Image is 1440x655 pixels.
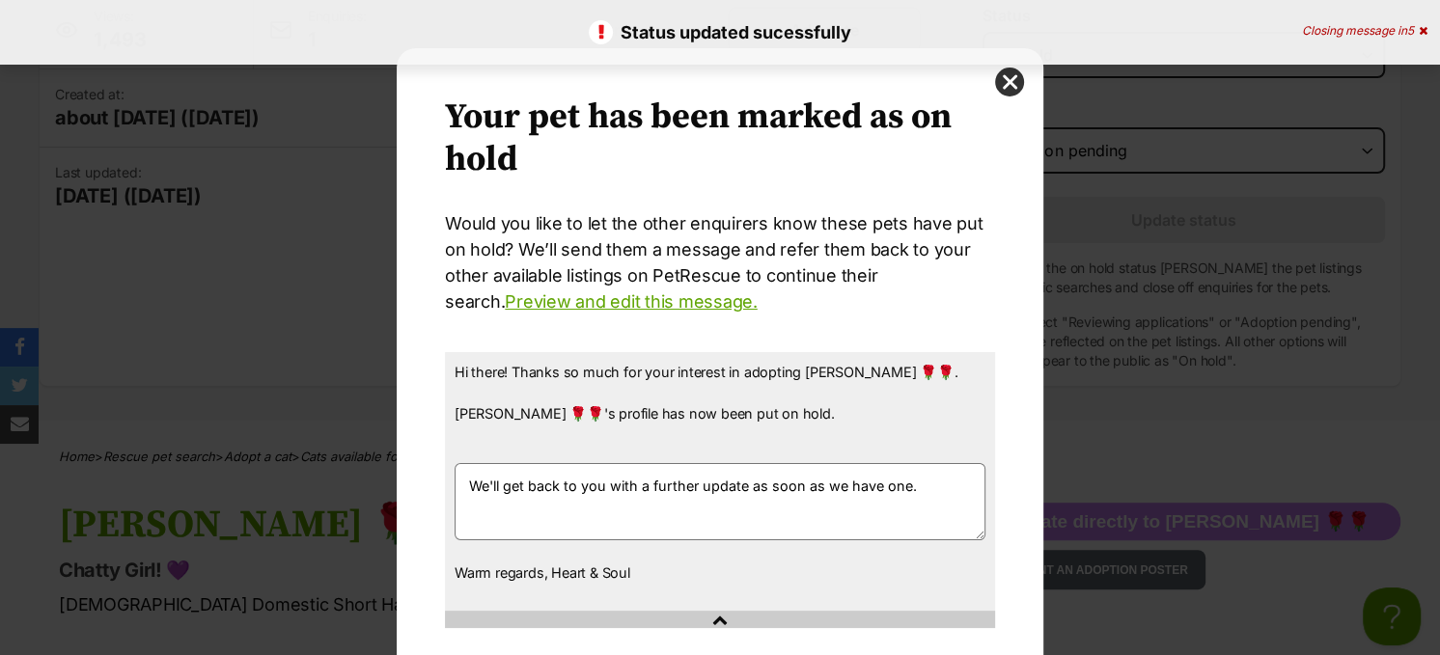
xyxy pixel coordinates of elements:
[455,562,985,584] p: Warm regards, Heart & Soul
[1302,24,1427,38] div: Closing message in
[2,2,17,17] img: consumer-privacy-logo.png
[455,463,985,540] textarea: We'll get back to you with a further update as soon as we have one.
[269,1,288,15] img: iconc.png
[455,362,985,445] p: Hi there! Thanks so much for your interest in adopting [PERSON_NAME] 🌹🌹. [PERSON_NAME] 🌹🌹's profi...
[270,2,290,17] a: Privacy Notification
[445,96,995,181] h2: Your pet has been marked as on hold
[445,210,995,314] p: Would you like to let the other enquirers know these pets have put on hold? We’ll send them a mes...
[1407,23,1414,38] span: 5
[995,68,1024,96] button: close
[272,2,288,17] img: consumer-privacy-logo.png
[19,19,1421,45] p: Status updated sucessfully
[505,291,757,312] a: Preview and edit this message.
